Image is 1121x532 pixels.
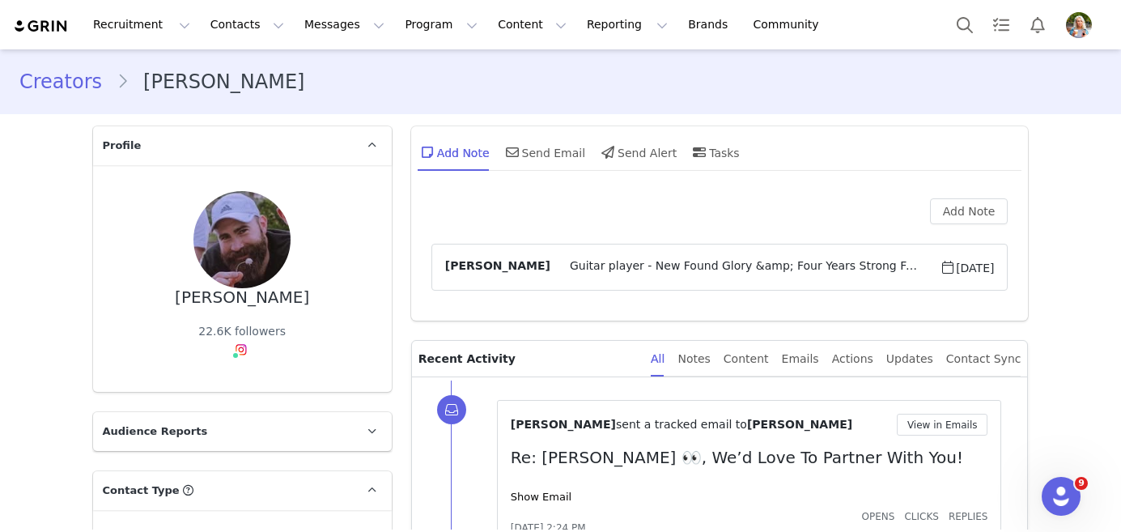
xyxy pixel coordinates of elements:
[832,341,873,377] div: Actions
[13,19,70,34] img: grin logo
[175,288,309,307] div: [PERSON_NAME]
[395,6,487,43] button: Program
[886,341,933,377] div: Updates
[193,191,291,288] img: 9cd05ee3-b8bf-43cc-8584-00280ba175dd.jpg
[19,67,117,96] a: Creators
[949,511,988,522] span: Replies
[511,418,616,431] span: [PERSON_NAME]
[1020,6,1055,43] button: Notifications
[724,341,769,377] div: Content
[511,445,988,470] p: Re: [PERSON_NAME] 👀, We’d Love To Partner With You!
[445,257,550,277] span: [PERSON_NAME]
[198,323,286,340] div: 22.6K followers
[577,6,677,43] button: Reporting
[103,483,180,499] span: Contact Type
[598,133,677,172] div: Send Alert
[930,198,1008,224] button: Add Note
[897,414,988,436] button: View in Emails
[201,6,294,43] button: Contacts
[103,138,142,154] span: Profile
[511,491,571,503] a: Show Email
[940,257,994,277] span: [DATE]
[295,6,394,43] button: Messages
[983,6,1019,43] a: Tasks
[418,133,490,172] div: Add Note
[550,257,940,277] span: Guitar player - New Found Glory &amp; Four Years Strong Fan of the brand
[862,511,895,522] span: Opens
[1056,12,1108,38] button: Profile
[488,6,576,43] button: Content
[678,6,742,43] a: Brands
[1042,477,1081,516] iframe: Intercom live chat
[677,341,710,377] div: Notes
[946,341,1021,377] div: Contact Sync
[616,418,747,431] span: sent a tracked email to
[782,341,819,377] div: Emails
[418,341,638,377] p: Recent Activity
[1075,477,1088,490] span: 9
[904,511,938,522] span: Clicks
[1066,12,1092,38] img: 61967f57-7e25-4ea5-a261-7e30b6473b92.png
[651,341,665,377] div: All
[744,6,836,43] a: Community
[747,418,852,431] span: [PERSON_NAME]
[690,133,740,172] div: Tasks
[103,423,208,440] span: Audience Reports
[83,6,200,43] button: Recruitment
[947,6,983,43] button: Search
[503,133,586,172] div: Send Email
[235,343,248,356] img: instagram.svg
